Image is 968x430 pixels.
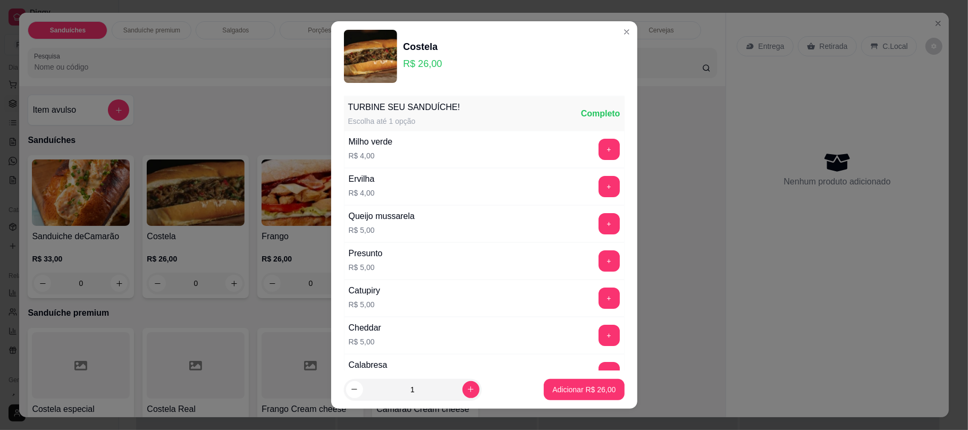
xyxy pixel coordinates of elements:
[552,384,616,395] p: Adicionar R$ 26,00
[544,379,624,400] button: Adicionar R$ 26,00
[349,284,381,297] div: Catupiry
[348,116,460,127] div: Escolha até 1 opção
[349,322,381,334] div: Cheddar
[346,381,363,398] button: decrease-product-quantity
[599,325,620,346] button: add
[349,336,381,347] p: R$ 5,00
[349,150,393,161] p: R$ 4,00
[344,30,397,83] img: product-image
[599,362,620,383] button: add
[599,250,620,272] button: add
[599,176,620,197] button: add
[599,213,620,234] button: add
[599,139,620,160] button: add
[349,173,375,186] div: Ervilha
[349,136,393,148] div: Milho verde
[348,101,460,114] div: TURBINE SEU SANDUÍCHE!
[581,107,620,120] div: Completo
[349,247,383,260] div: Presunto
[349,210,415,223] div: Queijo mussarela
[403,39,442,54] div: Costela
[349,262,383,273] p: R$ 5,00
[349,359,388,372] div: Calabresa
[349,188,375,198] p: R$ 4,00
[349,225,415,235] p: R$ 5,00
[462,381,479,398] button: increase-product-quantity
[599,288,620,309] button: add
[618,23,635,40] button: Close
[403,56,442,71] p: R$ 26,00
[349,299,381,310] p: R$ 5,00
